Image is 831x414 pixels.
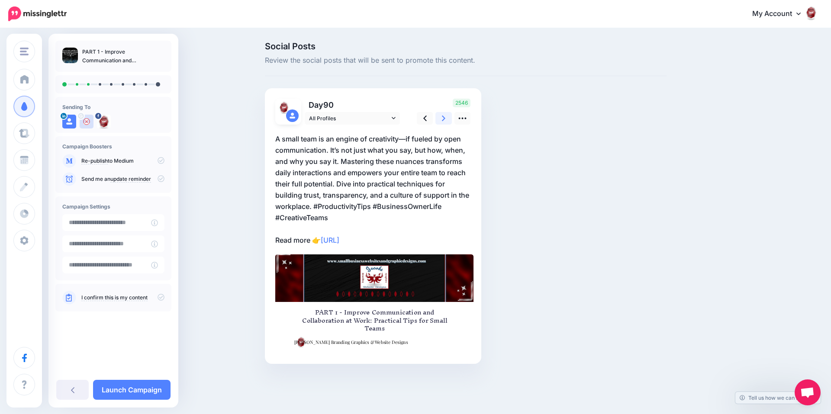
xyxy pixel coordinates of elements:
img: user_default_image.png [286,109,299,122]
span: All Profiles [309,114,390,123]
a: I confirm this is my content [81,294,148,301]
a: update reminder [110,176,151,183]
h4: Campaign Boosters [62,143,164,150]
span: 90 [323,100,334,109]
span: 2546 [453,99,470,107]
span: Review the social posts that will be sent to promote this content. [265,55,667,66]
span: [PERSON_NAME] Branding Graphics & Website Designs [294,338,408,346]
img: menu.png [20,48,29,55]
p: PART 1 - Improve Communication and Collaboration at Work: Practical Tips for Small Teams [82,48,164,65]
a: My Account [744,3,818,25]
h4: Campaign Settings [62,203,164,210]
a: All Profiles [305,112,400,125]
span: Social Posts [265,42,667,51]
a: Re-publish [81,157,108,164]
img: 511d0ac3959737dce063cbcff102ebea_thumb.jpg [62,48,78,63]
img: Missinglettr [8,6,67,21]
img: 295654655_109478391854576_4779012336295691774_n-bsa125170.jpg [278,101,290,114]
p: Send me an [81,175,164,183]
img: user_default_image.png [62,115,76,128]
div: Open chat [795,379,821,405]
p: Day [305,99,401,111]
h4: Sending To [62,104,164,110]
div: PART 1 - Improve Communication and Collaboration at Work: Practical Tips for Small Teams [296,308,454,332]
a: Tell us how we can improve [735,392,821,404]
p: A small team is an engine of creativity—if fueled by open communication. It’s not just what you s... [275,133,471,246]
p: to Medium [81,157,164,165]
img: user_default_image.png [80,115,93,128]
a: [URL] [321,236,339,244]
img: 295654655_109478391854576_4779012336295691774_n-bsa125170.jpg [97,115,111,128]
